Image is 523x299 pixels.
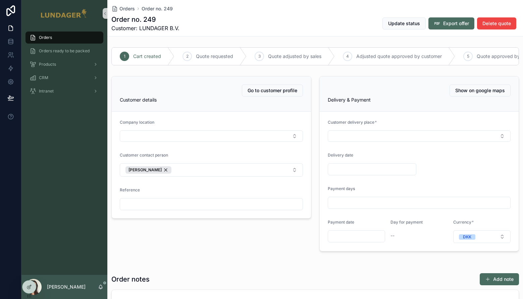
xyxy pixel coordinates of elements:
[39,88,54,94] span: Intranet
[124,54,125,59] span: 1
[482,20,511,27] span: Delete quote
[467,54,469,59] span: 5
[390,220,423,225] span: Day for payment
[428,17,474,29] button: Export offer
[142,5,173,12] a: Order no. 249
[21,27,107,106] div: scrollable content
[356,53,442,60] span: Adjusted quote approved by customer
[111,5,135,12] a: Orders
[477,17,516,29] button: Delete quote
[450,84,511,97] button: Show on google maps
[196,53,233,60] span: Quote requested
[328,186,355,191] span: Payment days
[111,24,179,32] span: Customer: LUNDAGER B.V.
[120,153,168,158] span: Customer contact person
[248,87,297,94] span: Go to customer profile
[463,234,471,240] div: DKK
[328,120,374,125] span: Customer delivery place
[120,163,303,177] button: Select Button
[39,48,90,54] span: Orders ready to be packed
[453,230,511,243] button: Select Button
[120,120,154,125] span: Company location
[111,15,179,24] h1: Order no. 249
[258,54,261,59] span: 3
[186,54,189,59] span: 2
[328,130,511,142] button: Select Button
[39,35,52,40] span: Orders
[47,284,86,290] p: [PERSON_NAME]
[120,187,140,192] span: Reference
[39,62,56,67] span: Products
[120,97,157,103] span: Customer details
[25,72,103,84] a: CRM
[25,58,103,70] a: Products
[453,220,471,225] span: Currency
[133,53,161,60] span: Cart created
[40,8,88,19] img: App logo
[119,5,135,12] span: Orders
[346,54,349,59] span: 4
[268,53,321,60] span: Quote adjusted by sales
[328,220,354,225] span: Payment date
[443,20,469,27] span: Export offer
[328,97,371,103] span: Delivery & Payment
[455,87,505,94] span: Show on google maps
[382,17,426,29] button: Update status
[125,166,171,174] button: Unselect 5
[390,232,395,239] span: --
[25,85,103,97] a: Intranet
[111,275,150,284] h1: Order notes
[39,75,48,80] span: CRM
[120,130,303,142] button: Select Button
[128,167,162,173] span: [PERSON_NAME]
[388,20,420,27] span: Update status
[242,84,303,97] button: Go to customer profile
[25,32,103,44] a: Orders
[328,153,353,158] span: Delivery date
[480,273,519,285] button: Add note
[25,45,103,57] a: Orders ready to be packed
